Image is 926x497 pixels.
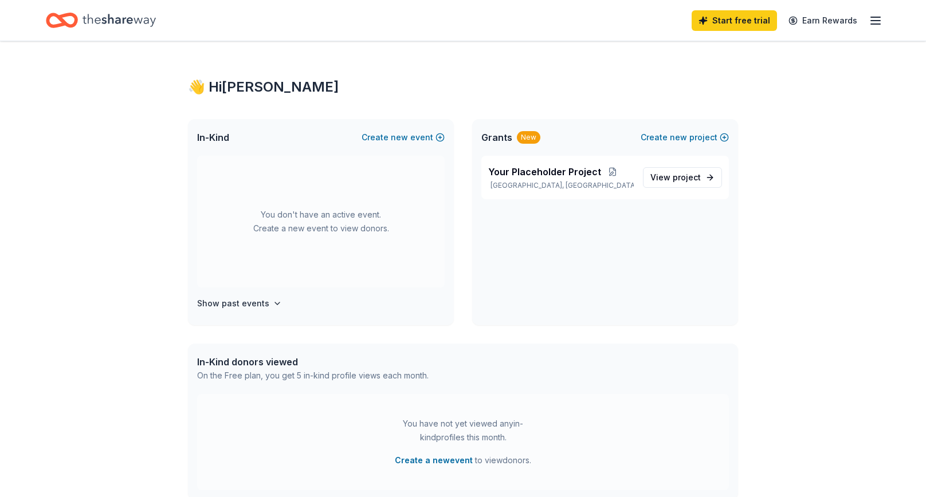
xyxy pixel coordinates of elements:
[517,131,540,144] div: New
[650,171,701,184] span: View
[488,181,634,190] p: [GEOGRAPHIC_DATA], [GEOGRAPHIC_DATA]
[391,131,408,144] span: new
[197,156,445,287] div: You don't have an active event. Create a new event to view donors.
[782,10,864,31] a: Earn Rewards
[197,297,282,310] button: Show past events
[481,131,512,144] span: Grants
[488,165,601,179] span: Your Placeholder Project
[643,167,722,188] a: View project
[395,453,531,467] span: to view donors .
[641,131,729,144] button: Createnewproject
[670,131,687,144] span: new
[197,297,269,310] h4: Show past events
[197,131,229,144] span: In-Kind
[197,369,429,382] div: On the Free plan, you get 5 in-kind profile views each month.
[188,78,738,96] div: 👋 Hi [PERSON_NAME]
[197,355,429,369] div: In-Kind donors viewed
[692,10,777,31] a: Start free trial
[362,131,445,144] button: Createnewevent
[673,172,701,182] span: project
[395,453,473,467] button: Create a newevent
[391,417,535,444] div: You have not yet viewed any in-kind profiles this month.
[46,7,156,34] a: Home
